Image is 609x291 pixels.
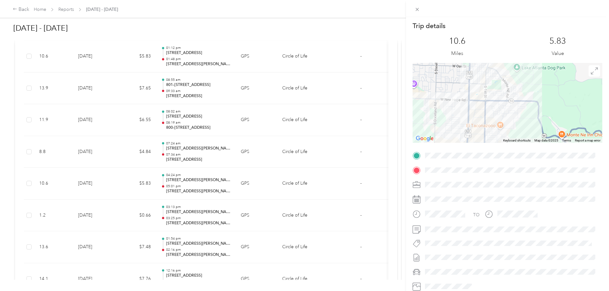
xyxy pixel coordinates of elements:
[449,36,466,46] p: 10.6
[562,139,571,142] a: Terms (opens in new tab)
[552,50,564,57] p: Value
[414,134,435,143] a: Open this area in Google Maps (opens a new window)
[575,139,600,142] a: Report a map error
[413,21,445,30] p: Trip details
[414,134,435,143] img: Google
[534,139,558,142] span: Map data ©2025
[503,138,531,143] button: Keyboard shortcuts
[451,50,463,57] p: Miles
[549,36,566,46] p: 5.83
[473,211,480,218] div: TO
[573,255,609,291] iframe: Everlance-gr Chat Button Frame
